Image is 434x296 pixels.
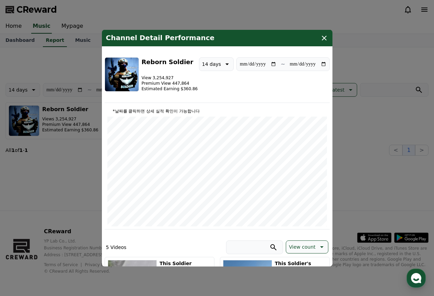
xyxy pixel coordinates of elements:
[289,242,315,251] p: View count
[106,244,127,250] p: 5 Videos
[142,75,198,80] p: View 3,254,927
[199,57,234,71] button: 14 days
[142,86,198,91] p: Estimated Earning $360.86
[286,240,328,253] button: View count
[106,34,215,42] h4: Channel Detail Performance
[160,260,211,280] h5: This Soldier Catches FPV Drone as Trophy
[89,217,132,235] a: Settings
[142,57,198,67] h3: Reborn Soldier
[202,59,221,69] p: 14 days
[105,57,139,91] img: Reborn Soldier
[275,260,326,287] h5: This Soldier's Grenade Gone Wrong as it Hit Tree
[45,217,89,235] a: Messages
[57,228,77,234] span: Messages
[107,108,327,114] p: *날짜를 클릭하면 상세 실적 확인이 가능합니다
[142,80,198,86] p: Premium View 447,864
[102,29,332,266] div: modal
[281,60,285,68] p: ~
[2,217,45,235] a: Home
[102,228,118,233] span: Settings
[17,228,30,233] span: Home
